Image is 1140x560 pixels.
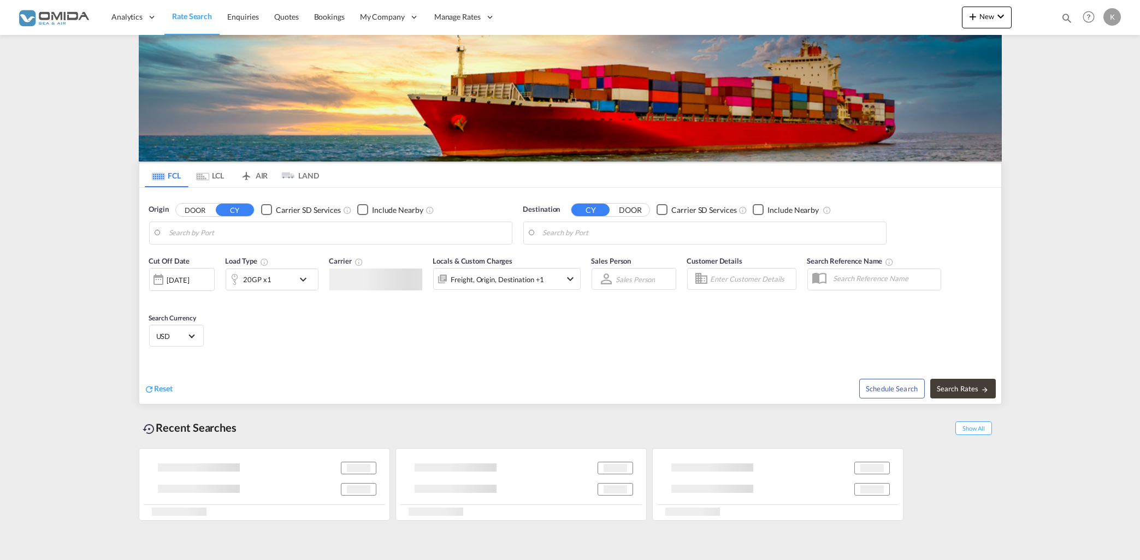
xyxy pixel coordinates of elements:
[155,384,173,393] span: Reset
[1079,8,1098,26] span: Help
[355,258,363,266] md-icon: The selected Trucker/Carrierwill be displayed in the rate results If the rates are from another f...
[172,11,212,21] span: Rate Search
[360,11,405,22] span: My Company
[451,272,545,287] div: Freight Origin Destination Factory Stuffing
[434,11,481,22] span: Manage Rates
[145,384,155,394] md-icon: icon-refresh
[260,258,269,266] md-icon: icon-information-outline
[111,11,143,22] span: Analytics
[962,7,1012,28] button: icon-plus 400-fgNewicon-chevron-down
[145,163,320,187] md-pagination-wrapper: Use the left and right arrow keys to navigate between tabs
[966,10,979,23] md-icon: icon-plus 400-fg
[167,275,190,285] div: [DATE]
[372,205,423,216] div: Include Nearby
[543,225,881,241] input: Search by Port
[981,386,989,394] md-icon: icon-arrow-right
[274,12,298,21] span: Quotes
[807,257,894,265] span: Search Reference Name
[657,204,736,216] md-checkbox: Checkbox No Ink
[1079,8,1103,27] div: Help
[343,206,352,215] md-icon: Unchecked: Search for CY (Container Yard) services for all selected carriers.Checked : Search for...
[571,204,610,216] button: CY
[1061,12,1073,28] div: icon-magnify
[357,204,423,216] md-checkbox: Checkbox No Ink
[145,383,173,395] div: icon-refreshReset
[611,204,649,216] button: DOOR
[1061,12,1073,24] md-icon: icon-magnify
[823,206,831,215] md-icon: Unchecked: Ignores neighbouring ports when fetching rates.Checked : Includes neighbouring ports w...
[433,268,581,290] div: Freight Origin Destination Factory Stuffingicon-chevron-down
[523,204,560,215] span: Destination
[767,205,819,216] div: Include Nearby
[671,205,736,216] div: Carrier SD Services
[139,415,241,440] div: Recent Searches
[227,12,259,21] span: Enquiries
[226,269,318,290] div: 20GP x1icon-chevron-down
[149,290,157,305] md-datepicker: Select
[261,204,341,216] md-checkbox: Checkbox No Ink
[149,268,215,291] div: [DATE]
[139,188,1001,404] div: Origin DOOR CY Checkbox No InkUnchecked: Search for CY (Container Yard) services for all selected...
[16,5,90,29] img: 459c566038e111ed959c4fc4f0a4b274.png
[244,272,271,287] div: 20GP x1
[297,273,315,286] md-icon: icon-chevron-down
[564,272,577,285] md-icon: icon-chevron-down
[139,35,1002,162] img: LCL+%26+FCL+BACKGROUND.png
[226,257,269,265] span: Load Type
[937,384,989,393] span: Search Rates
[188,163,232,187] md-tab-item: LCL
[232,163,276,187] md-tab-item: AIR
[276,163,320,187] md-tab-item: LAND
[145,163,188,187] md-tab-item: FCL
[930,379,996,398] button: Search Ratesicon-arrow-right
[615,271,657,287] md-select: Sales Person
[687,257,742,265] span: Customer Details
[1103,8,1121,26] div: K
[859,379,925,398] button: Note: By default Schedule search will only considerorigin ports, destination ports and cut off da...
[711,271,793,287] input: Enter Customer Details
[276,205,341,216] div: Carrier SD Services
[329,257,363,265] span: Carrier
[592,257,631,265] span: Sales Person
[426,206,434,215] md-icon: Unchecked: Ignores neighbouring ports when fetching rates.Checked : Includes neighbouring ports w...
[176,204,214,216] button: DOOR
[966,12,1007,21] span: New
[314,12,345,21] span: Bookings
[994,10,1007,23] md-icon: icon-chevron-down
[149,314,197,322] span: Search Currency
[216,204,254,216] button: CY
[149,204,169,215] span: Origin
[433,257,513,265] span: Locals & Custom Charges
[156,331,187,341] span: USD
[739,206,747,215] md-icon: Unchecked: Search for CY (Container Yard) services for all selected carriers.Checked : Search for...
[753,204,819,216] md-checkbox: Checkbox No Ink
[155,328,198,344] md-select: Select Currency: $ USDUnited States Dollar
[240,169,253,177] md-icon: icon-airplane
[149,257,190,265] span: Cut Off Date
[828,270,941,287] input: Search Reference Name
[169,225,506,241] input: Search by Port
[955,421,991,435] span: Show All
[143,422,156,436] md-icon: icon-backup-restore
[885,258,894,266] md-icon: Your search will be saved by the below given name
